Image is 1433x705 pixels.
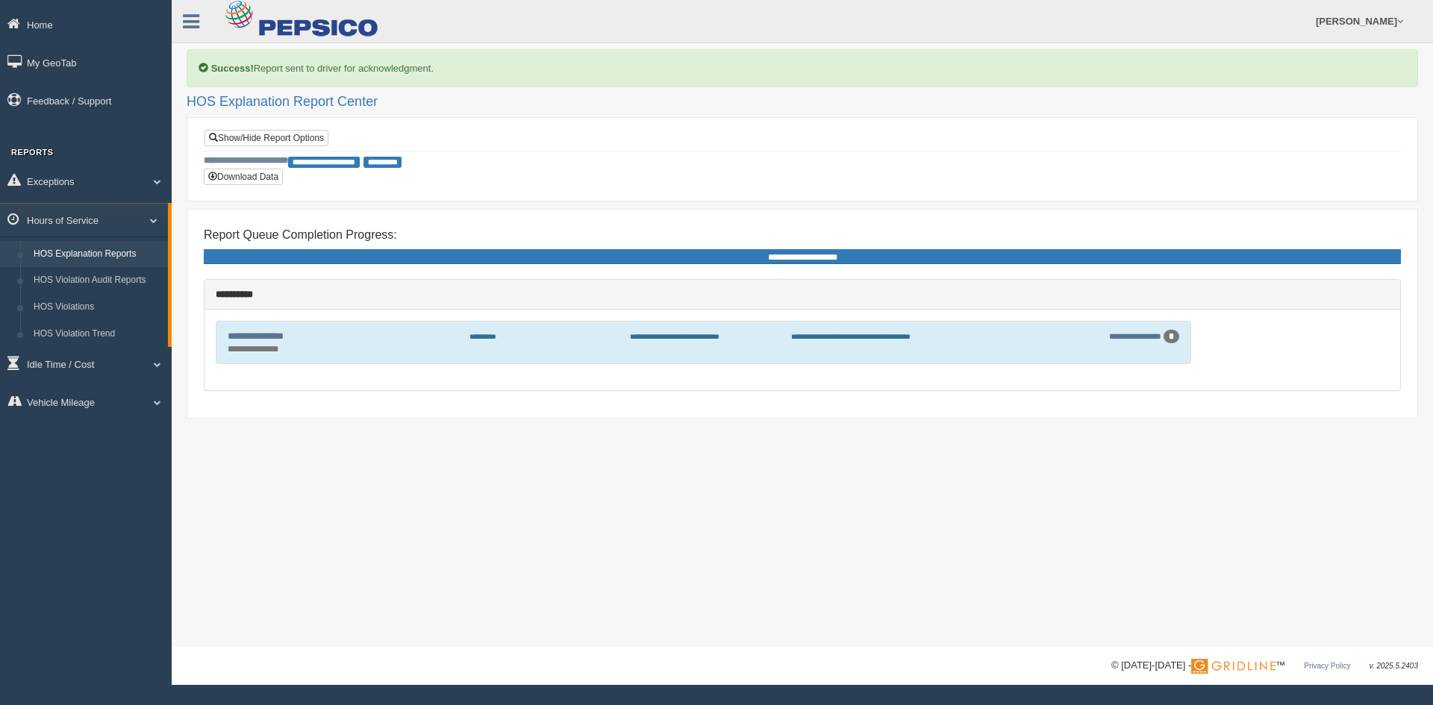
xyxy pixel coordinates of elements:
img: Gridline [1191,659,1276,674]
span: v. 2025.5.2403 [1370,662,1418,670]
a: HOS Violations [27,294,168,321]
button: Download Data [204,169,283,185]
h4: Report Queue Completion Progress: [204,228,1401,242]
a: HOS Violation Audit Reports [27,267,168,294]
a: Show/Hide Report Options [205,130,328,146]
h2: HOS Explanation Report Center [187,95,1418,110]
div: © [DATE]-[DATE] - ™ [1111,658,1418,674]
b: Success! [211,63,254,74]
a: Privacy Policy [1304,662,1350,670]
a: HOS Violation Trend [27,321,168,348]
div: Report sent to driver for acknowledgment. [187,49,1418,87]
a: HOS Explanation Reports [27,241,168,268]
